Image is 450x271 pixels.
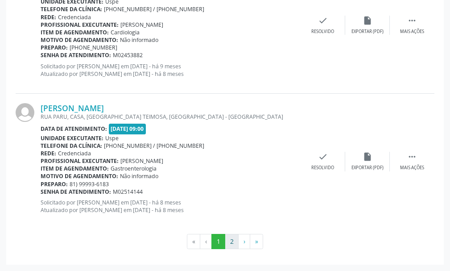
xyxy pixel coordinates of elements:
[41,157,119,165] b: Profissional executante:
[113,188,143,196] span: M02514144
[41,63,301,78] p: Solicitado por [PERSON_NAME] em [DATE] - há 9 meses Atualizado por [PERSON_NAME] em [DATE] - há 8...
[400,165,424,171] div: Mais ações
[363,16,372,25] i: insert_drive_file
[104,142,204,150] span: [PHONE_NUMBER] / [PHONE_NUMBER]
[41,113,301,121] div: RUA PARU, CASA, [GEOGRAPHIC_DATA] TEIMOSA, [GEOGRAPHIC_DATA] - [GEOGRAPHIC_DATA]
[41,21,119,29] b: Profissional executante:
[41,13,56,21] b: Rede:
[211,234,225,249] button: Go to page 1
[351,165,384,171] div: Exportar (PDF)
[70,180,109,188] span: 81) 99993-6183
[41,150,56,157] b: Rede:
[41,199,301,214] p: Solicitado por [PERSON_NAME] em [DATE] - há 8 meses Atualizado por [PERSON_NAME] em [DATE] - há 8...
[311,165,334,171] div: Resolvido
[318,16,328,25] i: check
[238,234,250,249] button: Go to next page
[16,234,434,249] ul: Pagination
[105,134,119,142] span: Uspe
[120,36,158,44] span: Não informado
[120,21,163,29] span: [PERSON_NAME]
[41,134,103,142] b: Unidade executante:
[41,142,102,150] b: Telefone da clínica:
[58,13,91,21] span: Credenciada
[111,29,140,36] span: Cardiologia
[407,16,417,25] i: 
[41,125,107,133] b: Data de atendimento:
[41,103,104,113] a: [PERSON_NAME]
[104,5,204,13] span: [PHONE_NUMBER] / [PHONE_NUMBER]
[41,44,68,51] b: Preparo:
[41,180,68,188] b: Preparo:
[120,172,158,180] span: Não informado
[120,157,163,165] span: [PERSON_NAME]
[41,36,118,44] b: Motivo de agendamento:
[16,103,34,122] img: img
[41,172,118,180] b: Motivo de agendamento:
[41,188,111,196] b: Senha de atendimento:
[407,152,417,162] i: 
[250,234,263,249] button: Go to last page
[351,29,384,35] div: Exportar (PDF)
[109,124,146,134] span: [DATE] 09:00
[318,152,328,162] i: check
[225,234,239,249] button: Go to page 2
[400,29,424,35] div: Mais ações
[311,29,334,35] div: Resolvido
[41,5,102,13] b: Telefone da clínica:
[113,51,143,59] span: M02453882
[41,165,109,172] b: Item de agendamento:
[58,150,91,157] span: Credenciada
[41,51,111,59] b: Senha de atendimento:
[41,29,109,36] b: Item de agendamento:
[111,165,157,172] span: Gastroenterologia
[363,152,372,162] i: insert_drive_file
[70,44,117,51] span: [PHONE_NUMBER]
